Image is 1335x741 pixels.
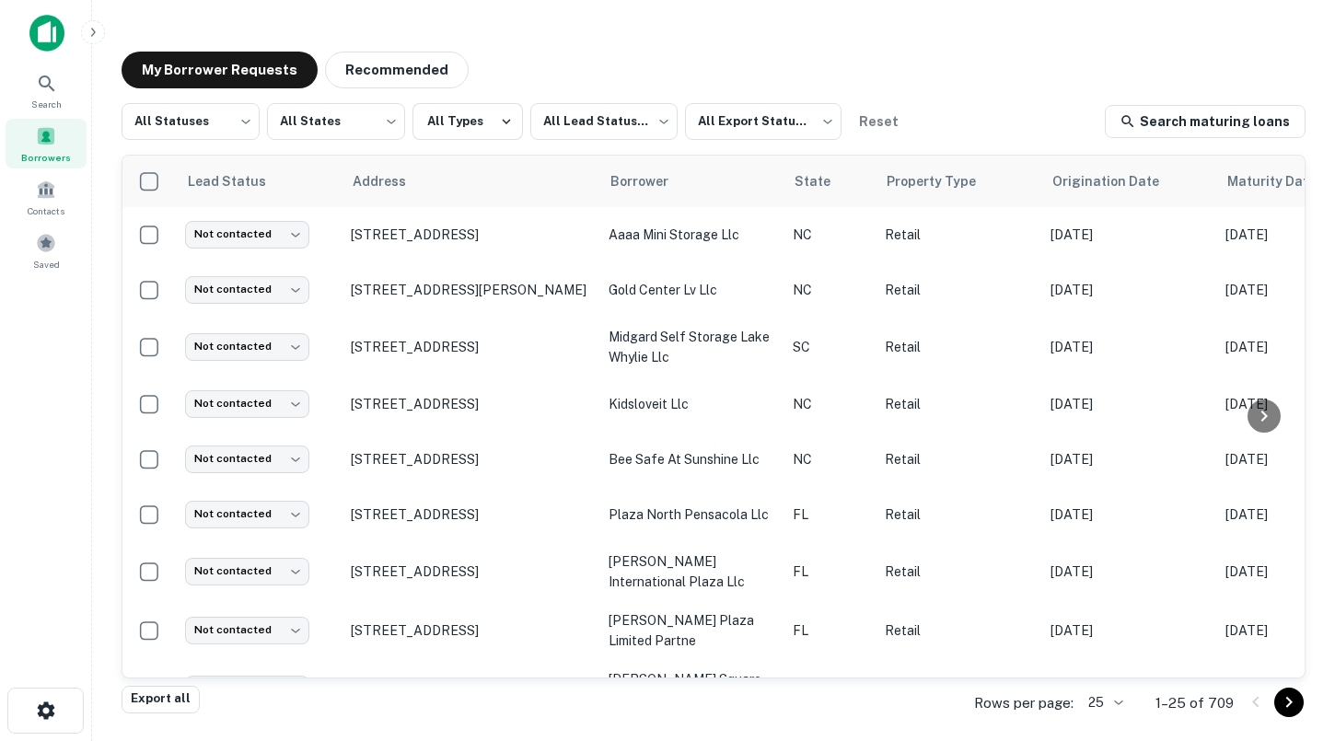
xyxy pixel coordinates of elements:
a: Saved [6,226,87,275]
p: aaaa mini storage llc [609,225,774,245]
p: gold center lv llc [609,280,774,300]
p: [DATE] [1051,449,1207,469]
p: [STREET_ADDRESS] [351,226,590,243]
p: [PERSON_NAME] square 26 llc [609,669,774,710]
p: [STREET_ADDRESS] [351,396,590,412]
div: All Lead Statuses [530,98,678,145]
p: [PERSON_NAME] international plaza llc [609,551,774,592]
th: Borrower [599,156,784,207]
p: Retail [885,449,1032,469]
p: bee safe at sunshine llc [609,449,774,469]
th: State [784,156,876,207]
p: Retail [885,225,1032,245]
div: All States [267,98,405,145]
p: [STREET_ADDRESS][PERSON_NAME] [351,282,590,298]
div: 25 [1081,689,1126,716]
h6: Maturity Date [1227,171,1316,191]
button: All Types [412,103,523,140]
p: NC [793,225,866,245]
iframe: Chat Widget [1243,594,1335,682]
p: [STREET_ADDRESS] [351,563,590,580]
p: Rows per page: [974,692,1074,714]
th: Origination Date [1041,156,1216,207]
div: Not contacted [185,390,309,417]
button: Reset [849,103,908,140]
p: [DATE] [1051,394,1207,414]
p: FL [793,504,866,525]
span: Origination Date [1052,170,1183,192]
p: [STREET_ADDRESS] [351,339,590,355]
div: Maturity dates displayed may be estimated. Please contact the lender for the most accurate maturi... [1227,171,1334,191]
a: Search maturing loans [1105,105,1306,138]
button: Recommended [325,52,469,88]
div: Not contacted [185,446,309,472]
a: Search [6,65,87,115]
p: [DATE] [1051,280,1207,300]
div: Not contacted [185,276,309,303]
span: Lead Status [187,170,290,192]
button: Go to next page [1274,688,1304,717]
p: Retail [885,394,1032,414]
p: [DATE] [1051,620,1207,641]
th: Address [342,156,599,207]
span: Property Type [887,170,1000,192]
a: Contacts [6,172,87,222]
div: All Export Statuses [685,98,842,145]
p: FL [793,562,866,582]
p: Retail [885,337,1032,357]
span: Contacts [28,203,64,218]
p: midgard self storage lake whylie llc [609,327,774,367]
a: Borrowers [6,119,87,168]
div: Not contacted [185,501,309,527]
p: FL [793,620,866,641]
p: [DATE] [1051,562,1207,582]
p: 1–25 of 709 [1155,692,1234,714]
th: Lead Status [176,156,342,207]
p: NC [793,449,866,469]
div: Not contacted [185,558,309,585]
p: [DATE] [1051,337,1207,357]
div: All Statuses [122,98,260,145]
button: My Borrower Requests [122,52,318,88]
p: [STREET_ADDRESS] [351,506,590,523]
span: State [795,170,854,192]
p: [PERSON_NAME] plaza limited partne [609,610,774,651]
p: [STREET_ADDRESS] [351,622,590,639]
span: Borrowers [21,150,71,165]
p: Retail [885,504,1032,525]
p: Retail [885,562,1032,582]
th: Property Type [876,156,1041,207]
p: SC [793,337,866,357]
p: plaza north pensacola llc [609,504,774,525]
div: Not contacted [185,221,309,248]
p: NC [793,280,866,300]
span: Saved [33,257,60,272]
p: kidsloveit llc [609,394,774,414]
p: Retail [885,280,1032,300]
p: NC [793,394,866,414]
span: Search [31,97,62,111]
div: Not contacted [185,617,309,643]
p: Retail [885,620,1032,641]
button: Export all [122,686,200,713]
span: Borrower [610,170,692,192]
div: Not contacted [185,676,309,702]
img: capitalize-icon.png [29,15,64,52]
span: Address [353,170,430,192]
div: Not contacted [185,333,309,360]
p: [STREET_ADDRESS] [351,451,590,468]
p: [DATE] [1051,225,1207,245]
p: [DATE] [1051,504,1207,525]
